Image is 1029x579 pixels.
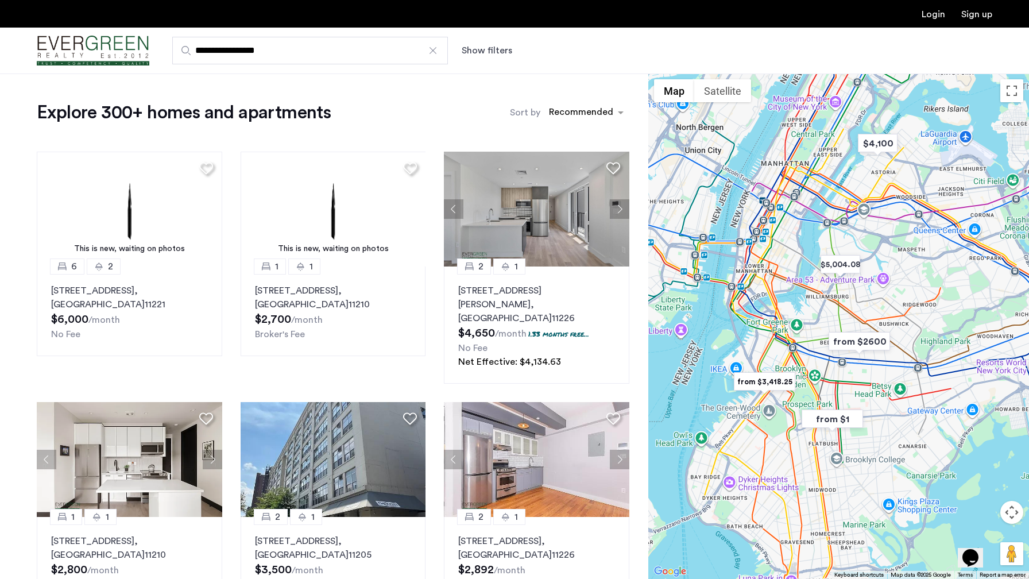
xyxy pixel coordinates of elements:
[292,566,323,575] sub: /month
[514,260,518,273] span: 1
[444,199,463,219] button: Previous apartment
[478,510,483,524] span: 2
[37,29,149,72] a: Cazamio Logo
[310,260,313,273] span: 1
[458,357,561,366] span: Net Effective: $4,134.63
[458,284,615,325] p: [STREET_ADDRESS][PERSON_NAME] 11226
[37,402,222,517] img: c030568a-c426-483c-b473-77022edd3556_638739499524403227.png
[87,566,119,575] sub: /month
[51,330,80,339] span: No Fee
[514,510,518,524] span: 1
[651,564,689,579] a: Open this area in Google Maps (opens a new window)
[255,564,292,576] span: $3,500
[37,152,222,267] img: 2.gif
[51,284,208,311] p: [STREET_ADDRESS] 11221
[797,406,868,432] div: from $1
[510,106,540,119] label: Sort by
[922,10,945,19] a: Login
[444,267,629,384] a: 21[STREET_ADDRESS][PERSON_NAME], [GEOGRAPHIC_DATA]112261.33 months free...No FeeNet Effective: $4...
[255,330,305,339] span: Broker's Fee
[88,315,120,325] sub: /month
[824,329,895,354] div: from $2600
[444,402,629,517] img: 218_638545891316468341.jpeg
[37,267,222,356] a: 62[STREET_ADDRESS], [GEOGRAPHIC_DATA]11221No Fee
[694,79,751,102] button: Show satellite imagery
[255,534,412,562] p: [STREET_ADDRESS] 11205
[1000,79,1023,102] button: Toggle fullscreen view
[311,510,315,524] span: 1
[458,343,488,353] span: No Fee
[494,566,525,575] sub: /month
[1000,542,1023,565] button: Drag Pegman onto the map to open Street View
[458,564,494,576] span: $2,892
[958,533,995,568] iframe: chat widget
[37,101,331,124] h1: Explore 300+ homes and apartments
[203,450,222,469] button: Next apartment
[458,327,495,339] span: $4,650
[108,260,113,273] span: 2
[241,402,426,517] img: 2010_638403319569069932.jpeg
[610,199,629,219] button: Next apartment
[106,510,109,524] span: 1
[275,510,280,524] span: 2
[255,284,412,311] p: [STREET_ADDRESS] 11210
[37,29,149,72] img: logo
[961,10,992,19] a: Registration
[241,152,426,267] a: This is new, waiting on photos
[51,314,88,325] span: $6,000
[246,243,420,255] div: This is new, waiting on photos
[891,572,951,578] span: Map data ©2025 Google
[51,534,208,562] p: [STREET_ADDRESS] 11210
[729,369,800,395] div: from $3,418.25
[816,252,865,277] div: $5,004.08
[241,267,426,356] a: 11[STREET_ADDRESS], [GEOGRAPHIC_DATA]11210Broker's Fee
[547,105,613,122] div: Recommended
[651,564,689,579] img: Google
[37,152,222,267] a: This is new, waiting on photos
[42,243,216,255] div: This is new, waiting on photos
[834,571,884,579] button: Keyboard shortcuts
[543,102,629,123] ng-select: sort-apartment
[37,450,56,469] button: Previous apartment
[444,450,463,469] button: Previous apartment
[71,510,75,524] span: 1
[275,260,278,273] span: 1
[610,450,629,469] button: Next apartment
[980,571,1026,579] a: Report a map error
[528,329,589,339] p: 1.33 months free...
[291,315,323,325] sub: /month
[172,37,448,64] input: Apartment Search
[853,130,902,156] div: $4,100
[51,564,87,576] span: $2,800
[255,314,291,325] span: $2,700
[478,260,483,273] span: 2
[462,44,512,57] button: Show or hide filters
[495,329,527,338] sub: /month
[444,152,629,267] img: 66a1adb6-6608-43dd-a245-dc7333f8b390_638824126198252652.jpeg
[654,79,694,102] button: Show street map
[458,534,615,562] p: [STREET_ADDRESS] 11226
[958,571,973,579] a: Terms (opens in new tab)
[241,152,426,267] img: 2.gif
[1000,501,1023,524] button: Map camera controls
[71,260,77,273] span: 6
